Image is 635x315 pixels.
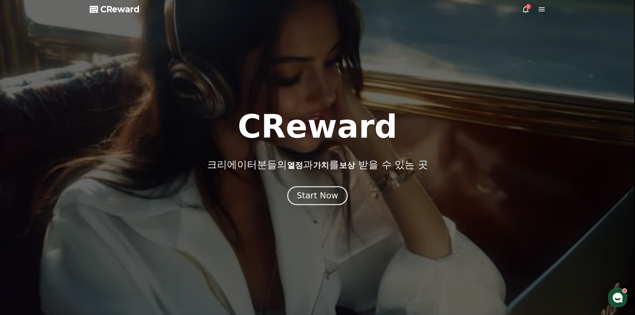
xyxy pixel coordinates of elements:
[100,4,140,15] span: CReward
[61,222,69,227] span: 대화
[339,161,355,170] span: 보상
[238,111,397,143] h1: CReward
[289,193,346,200] a: Start Now
[207,159,428,171] p: 크리에이터분들의 과 를 받을 수 있는 곳
[526,4,531,9] div: 2
[90,4,140,15] a: CReward
[287,186,348,205] button: Start Now
[44,211,86,228] a: 대화
[297,190,338,201] div: Start Now
[86,211,128,228] a: 설정
[103,221,111,227] span: 설정
[522,5,530,13] a: 2
[2,211,44,228] a: 홈
[287,161,303,170] span: 열정
[313,161,329,170] span: 가치
[21,221,25,227] span: 홈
